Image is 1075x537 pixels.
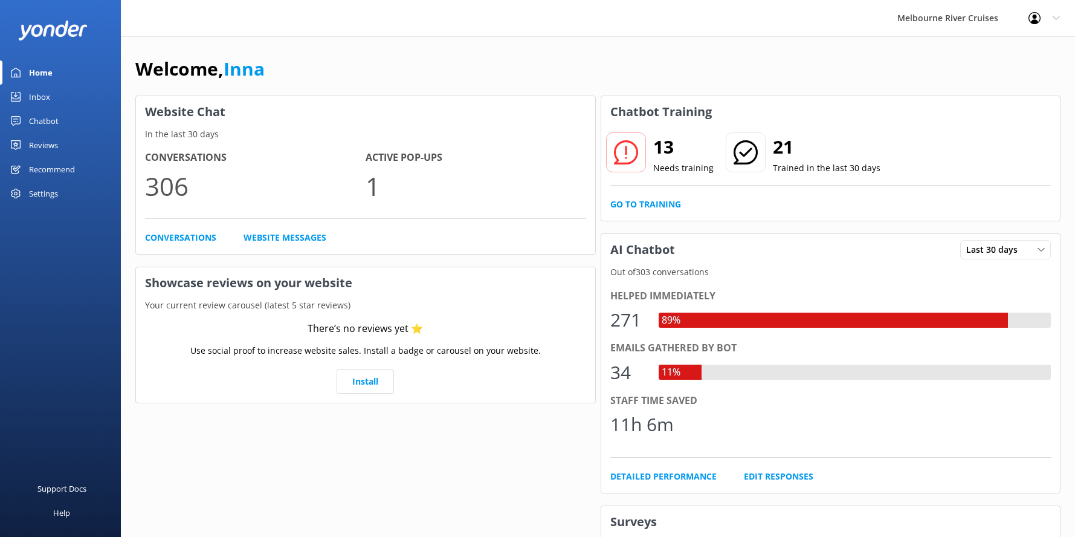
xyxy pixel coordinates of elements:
div: 271 [610,305,647,334]
a: Detailed Performance [610,470,717,483]
div: Settings [29,181,58,206]
span: Last 30 days [966,243,1025,256]
p: Your current review carousel (latest 5 star reviews) [136,299,595,312]
div: 34 [610,358,647,387]
div: 11% [659,365,683,380]
a: Go to Training [610,198,681,211]
h3: Website Chat [136,96,595,128]
h2: 21 [773,132,880,161]
p: Trained in the last 30 days [773,161,880,175]
a: Conversations [145,231,216,244]
h3: Chatbot Training [601,96,721,128]
p: Use social proof to increase website sales. Install a badge or carousel on your website. [190,344,541,357]
h3: Showcase reviews on your website [136,267,595,299]
div: Chatbot [29,109,59,133]
div: Helped immediately [610,288,1051,304]
div: Inbox [29,85,50,109]
div: Help [53,501,70,525]
div: Recommend [29,157,75,181]
div: Home [29,60,53,85]
p: Out of 303 conversations [601,265,1060,279]
a: Website Messages [244,231,326,244]
p: 306 [145,166,366,206]
h4: Active Pop-ups [366,150,586,166]
p: 1 [366,166,586,206]
div: Staff time saved [610,393,1051,409]
div: There’s no reviews yet ⭐ [308,321,423,337]
img: yonder-white-logo.png [18,21,88,41]
a: Install [337,369,394,394]
div: 89% [659,313,683,328]
div: Reviews [29,133,58,157]
p: In the last 30 days [136,128,595,141]
h2: 13 [653,132,714,161]
a: Inna [224,56,265,81]
h4: Conversations [145,150,366,166]
h3: AI Chatbot [601,234,684,265]
div: Emails gathered by bot [610,340,1051,356]
p: Needs training [653,161,714,175]
div: Support Docs [37,477,86,501]
h1: Welcome, [135,54,265,83]
a: Edit Responses [744,470,813,483]
div: 11h 6m [610,410,674,439]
